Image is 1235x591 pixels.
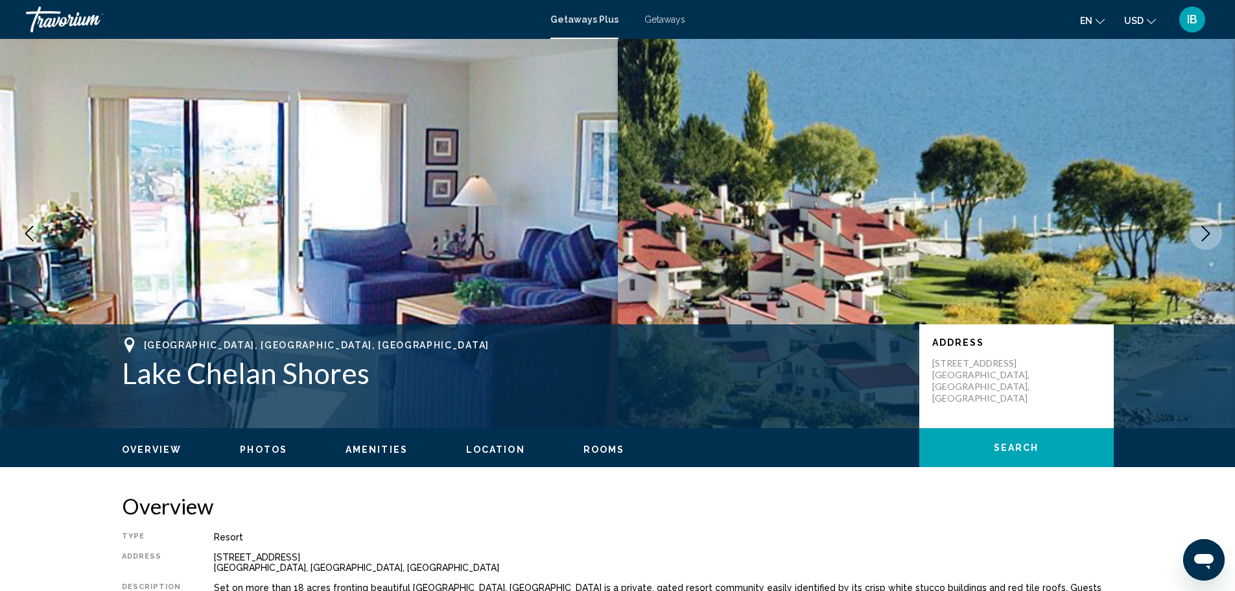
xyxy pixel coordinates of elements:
button: Change currency [1124,11,1156,30]
a: Getaways Plus [550,14,618,25]
button: Overview [122,444,182,455]
h1: Lake Chelan Shores [122,356,906,390]
div: Type [122,532,182,542]
h2: Overview [122,493,1114,519]
iframe: Кнопка запуска окна обмена сообщениями [1183,539,1225,581]
p: Address [932,337,1101,348]
p: [STREET_ADDRESS] [GEOGRAPHIC_DATA], [GEOGRAPHIC_DATA], [GEOGRAPHIC_DATA] [932,357,1036,404]
button: Search [919,428,1114,467]
span: Search [994,443,1039,453]
button: Previous image [13,217,45,250]
span: en [1080,16,1092,26]
button: User Menu [1175,6,1209,33]
span: [GEOGRAPHIC_DATA], [GEOGRAPHIC_DATA], [GEOGRAPHIC_DATA] [144,340,489,350]
button: Rooms [583,444,625,455]
span: IB [1187,13,1197,26]
button: Location [466,444,525,455]
div: [STREET_ADDRESS] [GEOGRAPHIC_DATA], [GEOGRAPHIC_DATA], [GEOGRAPHIC_DATA] [214,552,1114,573]
a: Getaways [644,14,685,25]
div: Address [122,552,182,573]
button: Photos [240,444,287,455]
button: Change language [1080,11,1105,30]
button: Amenities [346,444,408,455]
div: Resort [214,532,1114,542]
a: Travorium [26,6,537,32]
button: Next image [1190,217,1222,250]
span: USD [1124,16,1144,26]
